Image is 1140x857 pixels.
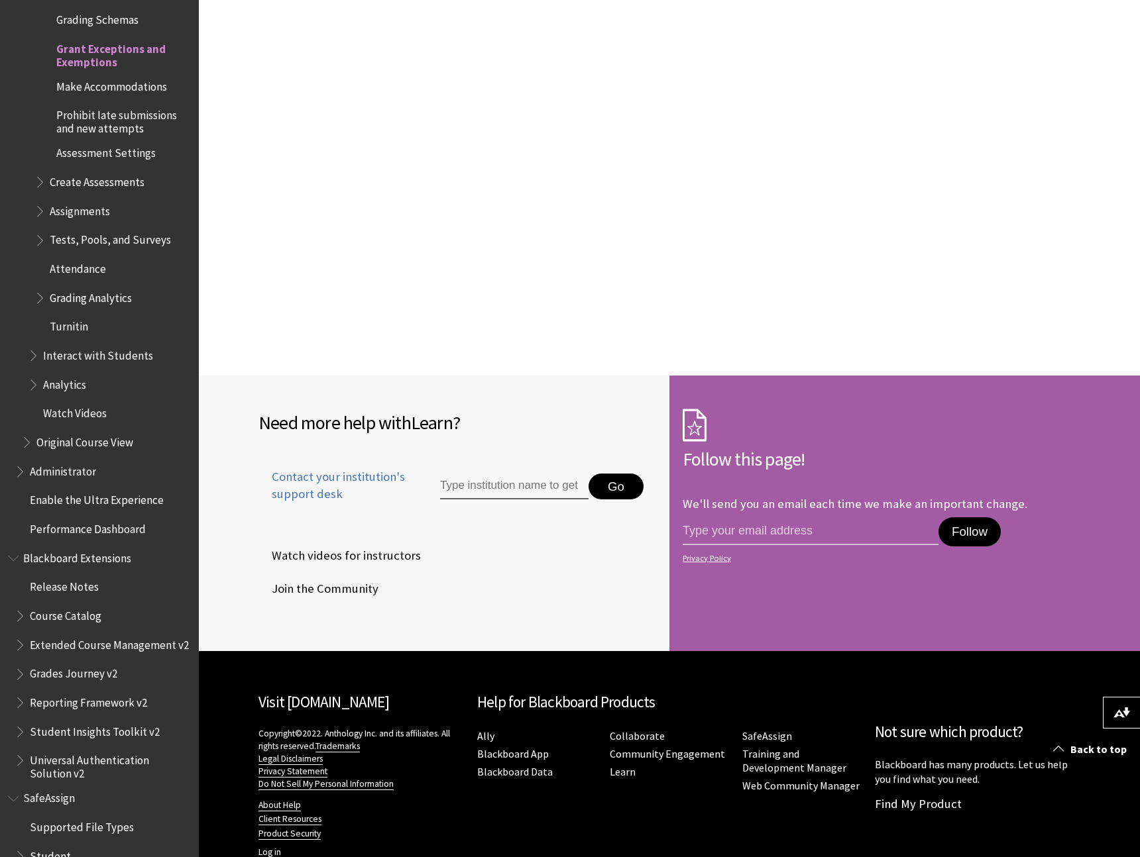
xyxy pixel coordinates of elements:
span: Create Assessments [50,171,144,189]
a: Blackboard Data [477,765,553,779]
span: Make Accommodations [56,76,167,93]
h2: Follow this page! [683,445,1080,473]
span: Reporting Framework v2 [30,691,147,709]
span: Join the Community [258,579,378,599]
span: Attendance [50,258,106,276]
p: We'll send you an email each time we make an important change. [683,496,1027,511]
span: Analytics [43,374,86,391]
a: Collaborate [610,729,665,743]
span: Assessment Settings [56,142,156,160]
span: Release Notes [30,576,99,594]
a: Community Engagement [610,747,725,761]
a: Product Security [258,828,321,840]
a: Client Resources [258,813,321,825]
nav: Book outline for Blackboard Extensions [8,547,191,781]
input: email address [683,517,939,545]
span: Performance Dashboard [30,518,146,536]
span: SafeAssign [23,787,75,805]
h2: Not sure which product? [875,721,1080,744]
a: Trademarks [315,740,360,752]
p: Blackboard has many products. Let us help you find what you need. [875,757,1080,787]
a: Ally [477,729,494,743]
a: About Help [258,799,301,811]
span: Enable the Ultra Experience [30,489,164,507]
span: Watch Videos [43,403,107,421]
a: Join the Community [258,579,381,599]
a: Watch videos for instructors [258,546,424,566]
a: Blackboard App [477,747,549,761]
img: Subscription Icon [683,409,707,442]
a: Web Community Manager [742,779,860,793]
input: Type institution name to get support [440,474,589,500]
a: Training and Development Manager [742,747,846,775]
span: Turnitin [50,316,88,334]
span: Universal Authentication Solution v2 [30,749,190,780]
span: Assignments [50,200,110,218]
button: Follow [939,517,1001,546]
a: Legal Disclaimers [258,753,323,765]
span: Original Course View [36,431,133,449]
span: Watch videos for instructors [258,546,421,566]
span: Tests, Pools, and Surveys [50,229,171,247]
button: Go [589,474,644,500]
span: Administrator [30,460,96,478]
span: Blackboard Extensions [23,547,131,565]
span: Contact your institution's support desk [258,468,410,503]
a: Privacy Policy [683,554,1076,563]
span: Course Catalog [30,605,101,623]
a: Privacy Statement [258,766,327,778]
a: Back to top [1043,737,1140,762]
span: Interact with Students [43,344,153,362]
h2: Help for Blackboard Products [477,691,862,714]
span: Student Insights Toolkit v2 [30,721,160,738]
a: SafeAssign [742,729,792,743]
span: Extended Course Management v2 [30,634,189,652]
a: Find My Product [875,796,962,811]
span: Supported File Types [30,816,134,834]
h2: Need more help with ? [258,409,656,436]
span: Grading Analytics [50,287,132,305]
a: Do Not Sell My Personal Information [258,778,394,790]
span: Grading Schemas [56,9,139,26]
span: Learn [411,411,453,434]
span: Grades Journey v2 [30,663,117,681]
a: Contact your institution's support desk [258,468,410,519]
span: Grant Exceptions and Exemptions [56,38,190,69]
a: Visit [DOMAIN_NAME] [258,692,389,711]
p: Copyright©2022. Anthology Inc. and its affiliates. All rights reserved. [258,727,464,790]
a: Learn [610,765,636,779]
span: Prohibit late submissions and new attempts [56,105,190,136]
